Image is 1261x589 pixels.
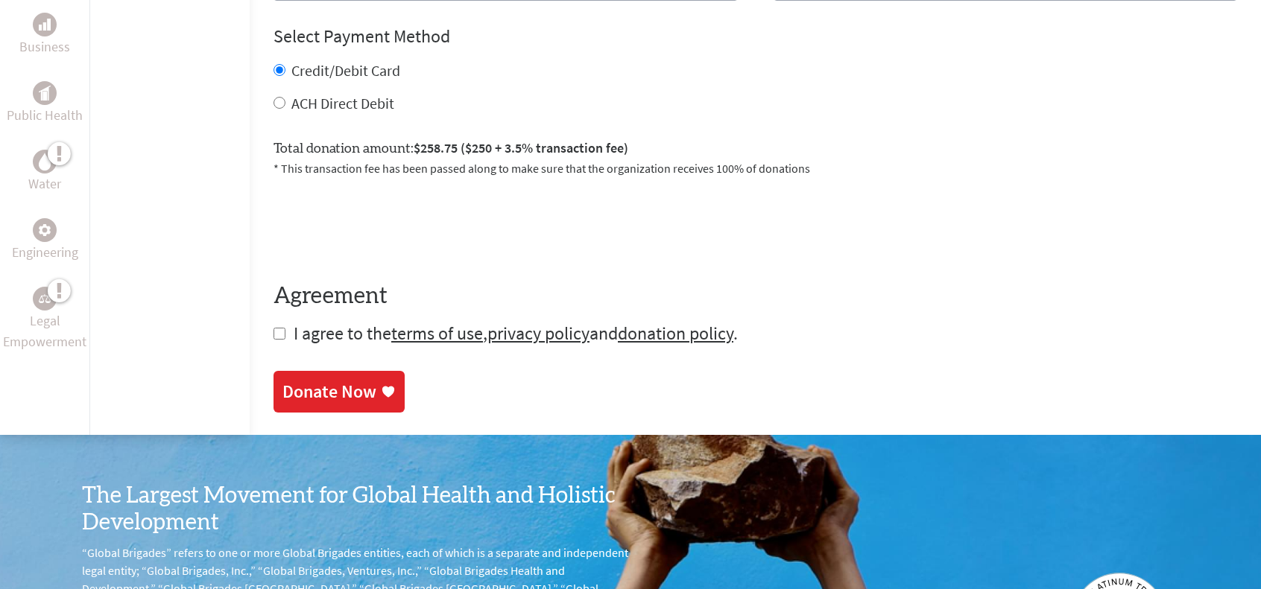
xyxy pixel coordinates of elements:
[282,380,376,404] div: Donate Now
[274,371,405,413] a: Donate Now
[7,105,83,126] p: Public Health
[12,242,78,263] p: Engineering
[274,138,628,159] label: Total donation amount:
[274,283,1237,310] h4: Agreement
[294,322,738,345] span: I agree to the , and .
[33,287,57,311] div: Legal Empowerment
[274,195,500,253] iframe: reCAPTCHA
[274,25,1237,48] h4: Select Payment Method
[291,61,400,80] label: Credit/Debit Card
[39,19,51,31] img: Business
[82,483,630,536] h3: The Largest Movement for Global Health and Holistic Development
[39,153,51,171] img: Water
[19,13,70,57] a: BusinessBusiness
[618,322,733,345] a: donation policy
[33,218,57,242] div: Engineering
[414,139,628,156] span: $258.75 ($250 + 3.5% transaction fee)
[19,36,70,57] p: Business
[33,13,57,36] div: Business
[7,81,83,126] a: Public HealthPublic Health
[3,287,86,352] a: Legal EmpowermentLegal Empowerment
[39,294,51,303] img: Legal Empowerment
[28,173,61,194] p: Water
[33,81,57,105] div: Public Health
[28,150,61,194] a: WaterWater
[291,94,394,112] label: ACH Direct Debit
[487,322,590,345] a: privacy policy
[274,159,1237,177] p: * This transaction fee has been passed along to make sure that the organization receives 100% of ...
[12,218,78,263] a: EngineeringEngineering
[39,86,51,101] img: Public Health
[39,224,51,236] img: Engineering
[3,311,86,352] p: Legal Empowerment
[391,322,483,345] a: terms of use
[33,150,57,173] div: Water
